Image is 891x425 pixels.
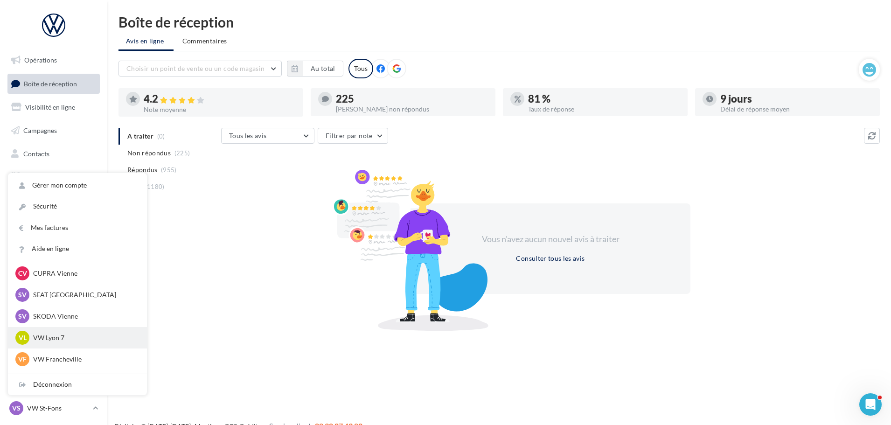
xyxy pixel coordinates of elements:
[144,94,296,105] div: 4.2
[470,233,631,245] div: Vous n'avez aucun nouvel avis à traiter
[18,355,27,364] span: VF
[127,165,158,174] span: Répondus
[6,214,102,241] a: PLV et print personnalisable
[161,166,177,174] span: (955)
[12,404,21,413] span: VS
[6,121,102,140] a: Campagnes
[229,132,267,139] span: Tous les avis
[8,196,147,217] a: Sécurité
[6,167,102,187] a: Médiathèque
[126,64,265,72] span: Choisir un point de vente ou un code magasin
[118,15,880,29] div: Boîte de réception
[7,399,100,417] a: VS VW St-Fons
[859,393,882,416] iframe: Intercom live chat
[23,126,57,134] span: Campagnes
[6,50,102,70] a: Opérations
[8,374,147,395] div: Déconnexion
[287,61,343,77] button: Au total
[118,61,282,77] button: Choisir un point de vente ou un code magasin
[8,238,147,259] a: Aide en ligne
[8,175,147,196] a: Gérer mon compte
[720,106,872,112] div: Délai de réponse moyen
[6,190,102,210] a: Calendrier
[127,148,171,158] span: Non répondus
[6,144,102,164] a: Contacts
[33,333,136,342] p: VW Lyon 7
[27,404,89,413] p: VW St-Fons
[18,312,27,321] span: SV
[528,94,680,104] div: 81 %
[336,94,488,104] div: 225
[174,149,190,157] span: (225)
[6,74,102,94] a: Boîte de réception
[528,106,680,112] div: Taux de réponse
[303,61,343,77] button: Au total
[18,269,27,278] span: CV
[24,56,57,64] span: Opérations
[18,290,27,300] span: SV
[8,217,147,238] a: Mes factures
[318,128,388,144] button: Filtrer par note
[6,98,102,117] a: Visibilité en ligne
[145,183,165,190] span: (1180)
[182,36,227,46] span: Commentaires
[23,149,49,157] span: Contacts
[221,128,314,144] button: Tous les avis
[33,312,136,321] p: SKODA Vienne
[19,333,27,342] span: VL
[348,59,373,78] div: Tous
[33,290,136,300] p: SEAT [GEOGRAPHIC_DATA]
[33,269,136,278] p: CUPRA Vienne
[25,103,75,111] span: Visibilité en ligne
[144,106,296,113] div: Note moyenne
[336,106,488,112] div: [PERSON_NAME] non répondus
[6,244,102,272] a: Campagnes DataOnDemand
[33,355,136,364] p: VW Francheville
[24,79,77,87] span: Boîte de réception
[512,253,588,264] button: Consulter tous les avis
[720,94,872,104] div: 9 jours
